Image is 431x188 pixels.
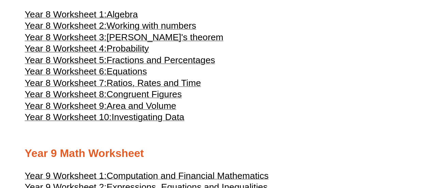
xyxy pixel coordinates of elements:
[25,12,138,19] a: Year 8 Worksheet 1:Algebra
[107,55,215,65] span: Fractions and Percentages
[25,55,107,65] span: Year 8 Worksheet 5:
[25,112,112,122] span: Year 8 Worksheet 10:
[107,66,147,76] span: Equations
[318,111,431,188] iframe: Chat Widget
[25,58,215,65] a: Year 8 Worksheet 5:Fractions and Percentages
[25,92,182,99] a: Year 8 Worksheet 8:Congruent Figures
[107,170,269,180] span: Computation and Financial Mathematics
[25,170,107,180] span: Year 9 Worksheet 1:
[107,9,138,19] span: Algebra
[25,35,224,42] a: Year 8 Worksheet 3:[PERSON_NAME]'s theorem
[25,78,107,88] span: Year 8 Worksheet 7:
[107,32,224,42] span: [PERSON_NAME]'s theorem
[107,20,196,31] span: Working with numbers
[25,115,184,122] a: Year 8 Worksheet 10:Investigating Data
[25,173,269,180] a: Year 9 Worksheet 1:Computation and Financial Mathematics
[25,43,107,54] span: Year 8 Worksheet 4:
[107,78,201,88] span: Ratios, Rates and Time
[25,46,149,53] a: Year 8 Worksheet 4:Probability
[25,104,176,111] a: Year 8 Worksheet 9:Area and Volume
[25,89,107,99] span: Year 8 Worksheet 8:
[25,24,196,30] a: Year 8 Worksheet 2:Working with numbers
[111,112,184,122] span: Investigating Data
[25,101,107,111] span: Year 8 Worksheet 9:
[25,9,107,19] span: Year 8 Worksheet 1:
[25,32,107,42] span: Year 8 Worksheet 3:
[25,66,107,76] span: Year 8 Worksheet 6:
[25,20,107,31] span: Year 8 Worksheet 2:
[107,89,182,99] span: Congruent Figures
[25,69,147,76] a: Year 8 Worksheet 6:Equations
[25,81,201,88] a: Year 8 Worksheet 7:Ratios, Rates and Time
[107,43,149,54] span: Probability
[25,146,406,160] h2: Year 9 Math Worksheet
[107,101,176,111] span: Area and Volume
